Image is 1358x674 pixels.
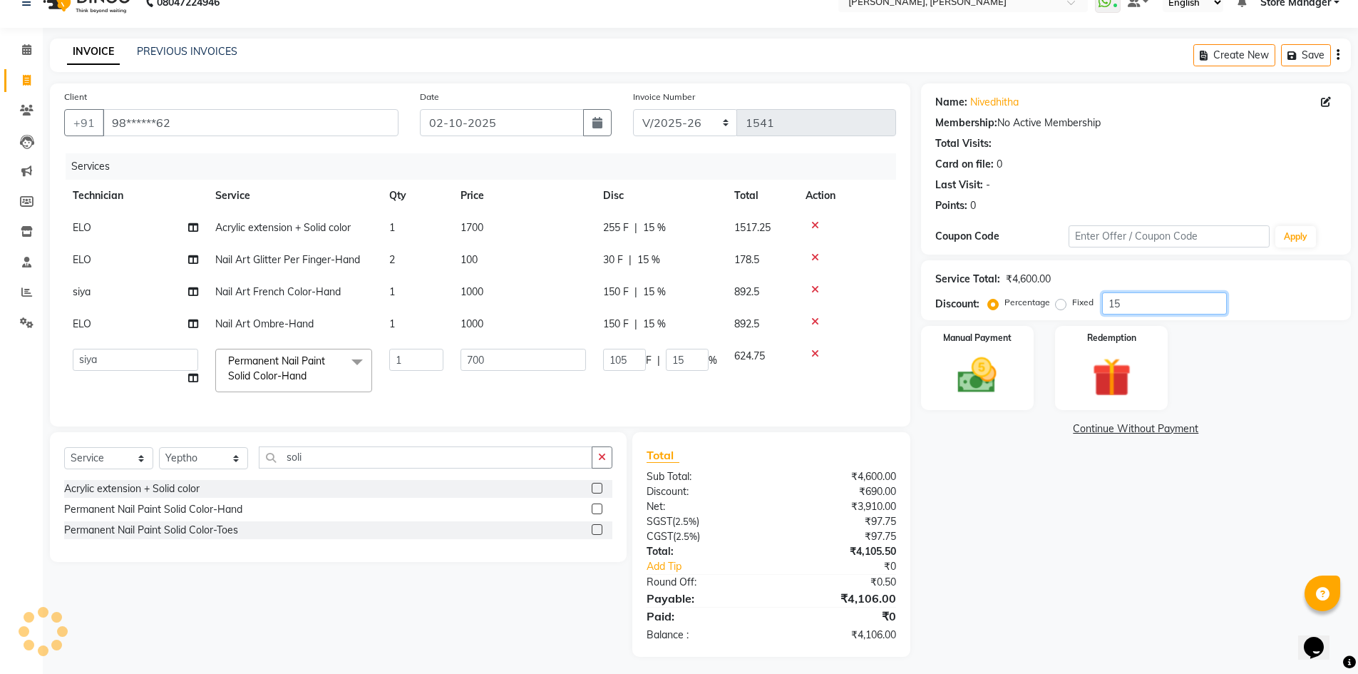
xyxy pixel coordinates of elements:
[215,221,351,234] span: Acrylic extension + Solid color
[771,590,907,607] div: ₹4,106.00
[1080,353,1143,402] img: _gift.svg
[935,297,979,312] div: Discount:
[461,253,478,266] span: 100
[595,180,726,212] th: Disc
[935,229,1069,244] div: Coupon Code
[207,180,381,212] th: Service
[1087,332,1136,344] label: Redemption
[1069,225,1270,247] input: Enter Offer / Coupon Code
[636,544,771,559] div: Total:
[461,221,483,234] span: 1700
[657,353,660,368] span: |
[734,349,765,362] span: 624.75
[66,153,907,180] div: Services
[64,180,207,212] th: Technician
[935,95,967,110] div: Name:
[970,198,976,213] div: 0
[771,628,907,643] div: ₹4,106.00
[73,221,91,234] span: ELO
[709,353,717,368] span: %
[634,285,637,300] span: |
[636,608,771,625] div: Paid:
[461,317,483,330] span: 1000
[634,317,637,332] span: |
[734,317,759,330] span: 892.5
[64,481,200,496] div: Acrylic extension + Solid color
[676,531,697,542] span: 2.5%
[771,469,907,484] div: ₹4,600.00
[636,628,771,643] div: Balance :
[103,109,398,136] input: Search by Name/Mobile/Email/Code
[771,484,907,499] div: ₹690.00
[603,285,629,300] span: 150 F
[986,178,990,193] div: -
[73,285,91,298] span: siya
[307,369,313,382] a: x
[64,91,87,103] label: Client
[636,590,771,607] div: Payable:
[675,516,696,527] span: 2.5%
[771,499,907,514] div: ₹3,910.00
[452,180,595,212] th: Price
[636,575,771,590] div: Round Off:
[633,91,695,103] label: Invoice Number
[636,514,771,529] div: ( )
[215,285,341,298] span: Nail Art French Color-Hand
[643,220,666,235] span: 15 %
[771,529,907,544] div: ₹97.75
[643,285,666,300] span: 15 %
[734,221,771,234] span: 1517.25
[636,559,793,574] a: Add Tip
[935,157,994,172] div: Card on file:
[1281,44,1331,66] button: Save
[137,45,237,58] a: PREVIOUS INVOICES
[643,317,666,332] span: 15 %
[67,39,120,65] a: INVOICE
[259,446,592,469] input: Search or Scan
[636,529,771,544] div: ( )
[970,95,1019,110] a: Nivedhitha
[771,514,907,529] div: ₹97.75
[646,353,652,368] span: F
[603,317,629,332] span: 150 F
[935,116,997,131] div: Membership:
[945,353,1009,398] img: _cash.svg
[935,272,1000,287] div: Service Total:
[997,157,1002,172] div: 0
[1006,272,1051,287] div: ₹4,600.00
[389,253,395,266] span: 2
[935,116,1337,131] div: No Active Membership
[794,559,907,574] div: ₹0
[1072,296,1094,309] label: Fixed
[726,180,797,212] th: Total
[215,317,314,330] span: Nail Art Ombre-Hand
[420,91,439,103] label: Date
[647,448,679,463] span: Total
[943,332,1012,344] label: Manual Payment
[73,317,91,330] span: ELO
[637,252,660,267] span: 15 %
[771,544,907,559] div: ₹4,105.50
[461,285,483,298] span: 1000
[1004,296,1050,309] label: Percentage
[215,253,360,266] span: Nail Art Glitter Per Finger-Hand
[634,220,637,235] span: |
[935,178,983,193] div: Last Visit:
[935,136,992,151] div: Total Visits:
[647,515,672,528] span: SGST
[1275,226,1316,247] button: Apply
[603,252,623,267] span: 30 F
[389,317,395,330] span: 1
[389,221,395,234] span: 1
[636,499,771,514] div: Net:
[636,469,771,484] div: Sub Total:
[771,575,907,590] div: ₹0.50
[924,422,1348,436] a: Continue Without Payment
[797,180,896,212] th: Action
[64,109,104,136] button: +91
[647,530,673,543] span: CGST
[771,608,907,625] div: ₹0
[381,180,452,212] th: Qty
[734,285,759,298] span: 892.5
[389,285,395,298] span: 1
